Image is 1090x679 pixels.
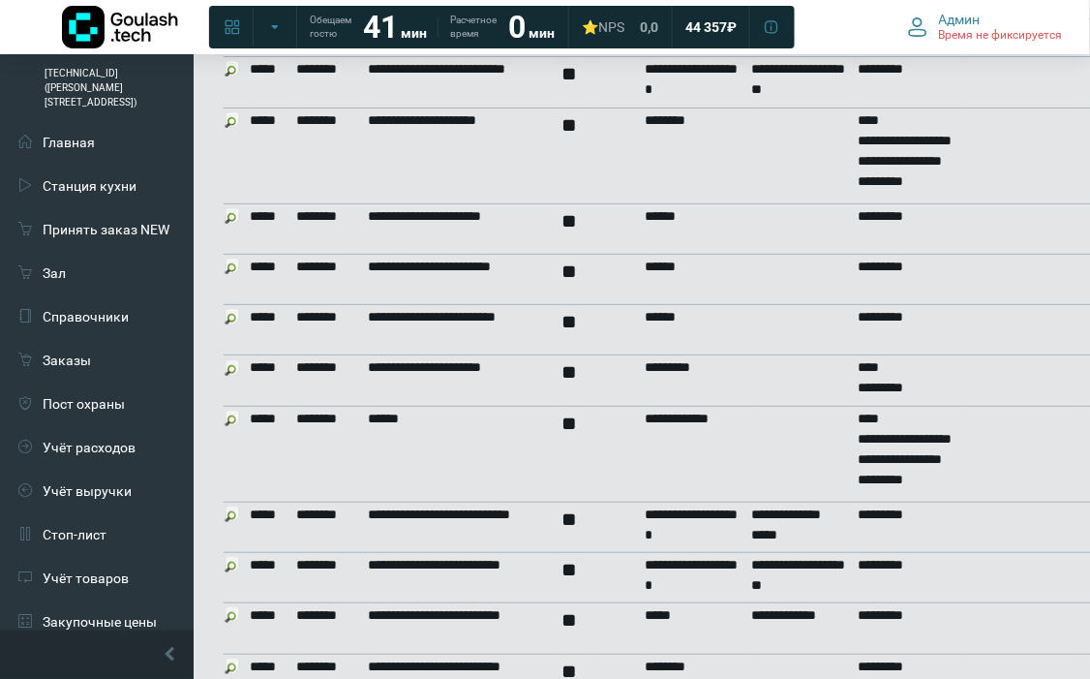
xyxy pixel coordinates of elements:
[62,6,178,48] img: Логотип компании Goulash.tech
[450,14,497,41] span: Расчетное время
[582,18,624,36] div: ⭐
[896,7,1075,47] button: Админ Время не фиксируется
[570,10,670,45] a: ⭐NPS 0,0
[363,9,398,46] strong: 41
[640,18,658,36] span: 0,0
[298,10,566,45] a: Обещаем гостю 41 мин Расчетное время 0 мин
[310,14,351,41] span: Обещаем гостю
[939,11,981,28] span: Админ
[401,25,427,41] span: мин
[529,25,555,41] span: мин
[508,9,526,46] strong: 0
[598,19,624,35] span: NPS
[685,18,727,36] span: 44 357
[727,18,737,36] span: ₽
[674,10,748,45] a: 44 357 ₽
[939,28,1063,44] span: Время не фиксируется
